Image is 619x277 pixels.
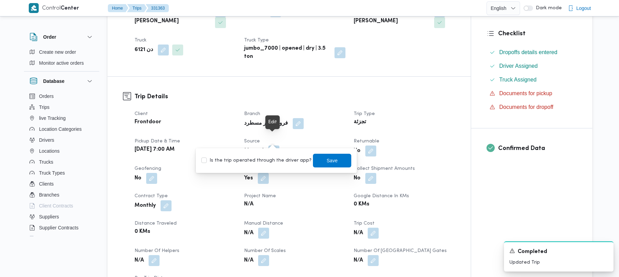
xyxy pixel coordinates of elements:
button: Location Categories [27,124,97,135]
span: Completed [518,248,547,256]
span: live Tracking [39,114,66,122]
span: Number of Scales [244,249,286,253]
button: Clients [27,178,97,189]
button: Create new order [27,47,97,58]
b: N/A [244,229,253,237]
button: Documents for pickup [487,88,577,99]
button: Truck Types [27,167,97,178]
span: Supplier Contracts [39,224,78,232]
button: Trips [127,4,147,12]
button: Drivers [27,135,97,146]
span: Driver Assigned [499,63,538,69]
button: Driver Assigned [487,61,577,72]
span: Truck Type [244,38,269,42]
button: Dropoffs details entered [487,47,577,58]
b: [DATE] 7:00 AM [135,146,175,154]
span: Truck Assigned [499,76,536,84]
b: [PERSON_NAME] [PERSON_NAME] [354,9,429,25]
button: Devices [27,233,97,244]
h3: Checklist [498,29,577,38]
button: Branches [27,189,97,200]
button: live Tracking [27,113,97,124]
button: Home [108,4,128,12]
span: Clients [39,180,54,188]
b: N/A [354,229,363,237]
span: Google distance in KMs [354,194,409,198]
button: Order [29,33,94,41]
img: X8yXhbKr1z7QwAAAABJRU5ErkJggg== [29,3,39,13]
span: Monitor active orders [39,59,84,67]
span: Pickup date & time [135,139,180,143]
button: Client Contracts [27,200,97,211]
span: Documents for pickup [499,90,552,96]
span: Project Name [244,194,276,198]
button: Monitor active orders [27,58,97,68]
b: تجزئة [354,118,366,126]
span: Truck [135,38,147,42]
span: Branch [244,112,260,116]
button: Locations [27,146,97,156]
span: Drivers [39,136,54,144]
button: Suppliers [27,211,97,222]
span: Trip Type [354,112,375,116]
b: Monthly [135,202,156,210]
span: Documents for pickup [499,89,552,98]
span: Contract Type [135,194,168,198]
span: Locations [39,147,60,155]
button: Trucks [27,156,97,167]
button: Truck Assigned [487,74,577,85]
b: Manual [244,147,264,155]
button: 331363 [146,4,169,12]
span: Driver Assigned [499,62,538,70]
h3: Trip Details [135,92,455,101]
b: فرونت دور مسطرد [244,119,288,128]
div: Notification [509,248,608,256]
b: Frontdoor [135,118,161,126]
span: Location Categories [39,125,82,133]
span: Save [327,156,338,165]
span: Trucks [39,158,53,166]
span: Documents for dropoff [499,103,553,111]
label: Is the trip operated through the driver app? [201,156,312,165]
span: Client [135,112,148,116]
b: N/A [244,200,253,209]
button: Logout [565,1,594,15]
b: N/A [135,256,144,265]
span: Source [244,139,260,143]
span: Collect Shipment Amounts [354,166,415,171]
span: Orders [39,92,54,100]
b: N/A [244,256,253,265]
span: Trips [39,103,50,111]
span: Distance Traveled [135,221,177,226]
span: Number of [GEOGRAPHIC_DATA] Gates [354,249,447,253]
span: Dark mode [533,5,562,11]
b: N/A [354,256,363,265]
span: Returnable [354,139,379,143]
span: Documents for dropoff [499,104,553,110]
div: Database [24,91,99,239]
span: Client Contracts [39,202,73,210]
b: 0 KMs [354,200,369,209]
span: Branches [39,191,59,199]
b: Yes [244,174,253,182]
div: Order [24,47,99,71]
b: 0 KMs [135,228,150,236]
b: No [354,147,361,155]
b: No [135,174,141,182]
span: Geofencing [135,166,161,171]
span: Devices [39,235,56,243]
b: [PERSON_NAME] [PERSON_NAME] [135,9,210,25]
span: Dropoffs details entered [499,48,557,56]
span: Truck Types [39,169,65,177]
span: Dropoffs details entered [499,49,557,55]
button: Supplier Contracts [27,222,97,233]
b: No [354,174,361,182]
button: Orders [27,91,97,102]
span: Create new order [39,48,76,56]
span: Trip Cost [354,221,375,226]
span: Suppliers [39,213,59,221]
button: Trips [27,102,97,113]
h3: Confirmed Data [498,144,577,153]
b: jumbo_7000 | opened | dry | 3.5 ton [244,45,330,61]
b: دن 6121 [135,46,153,54]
